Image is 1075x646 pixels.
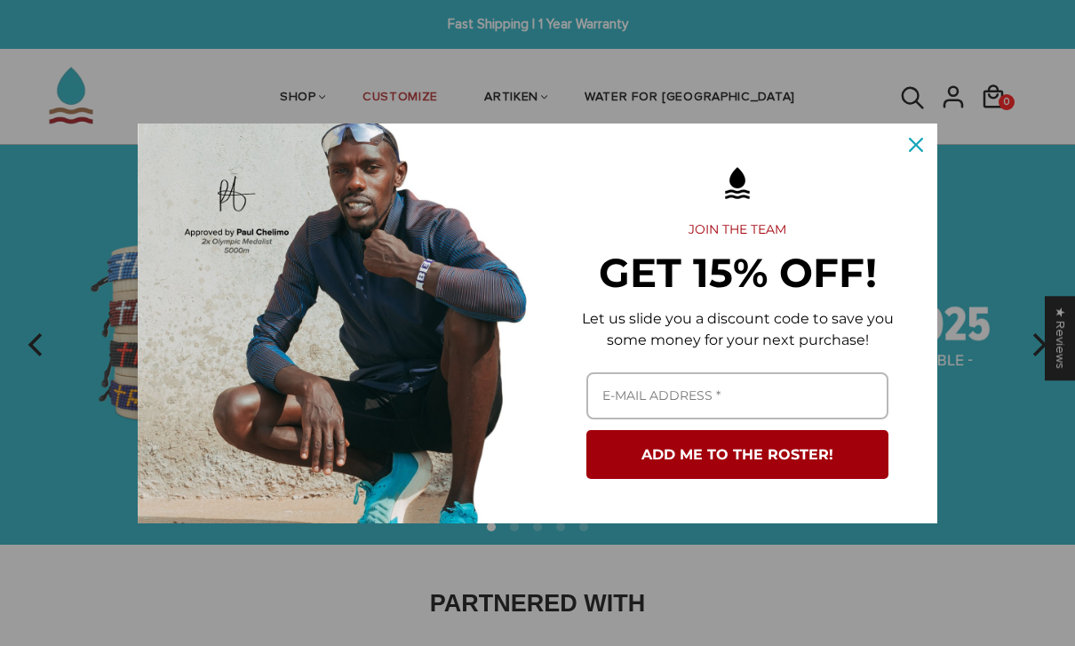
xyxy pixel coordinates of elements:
[599,248,877,297] strong: GET 15% OFF!
[566,308,909,351] p: Let us slide you a discount code to save you some money for your next purchase!
[586,430,888,479] button: ADD ME TO THE ROSTER!
[566,222,909,238] h2: JOIN THE TEAM
[586,372,888,419] input: Email field
[909,138,923,152] svg: close icon
[895,124,937,166] button: Close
